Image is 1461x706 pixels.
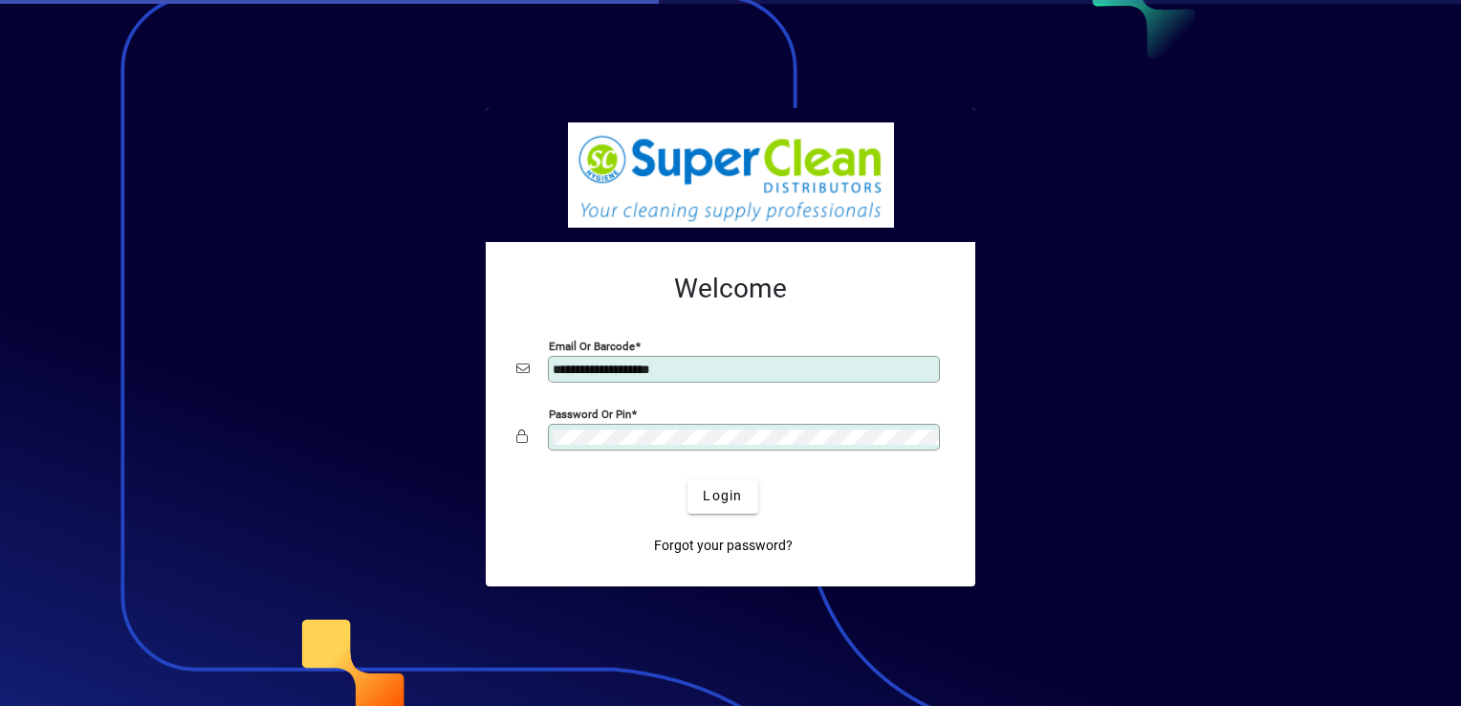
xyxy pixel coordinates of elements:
button: Login [687,479,757,514]
span: Forgot your password? [654,536,793,556]
span: Login [703,486,742,506]
mat-label: Password or Pin [549,407,631,420]
mat-label: Email or Barcode [549,339,635,352]
h2: Welcome [516,273,945,305]
a: Forgot your password? [646,529,800,563]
